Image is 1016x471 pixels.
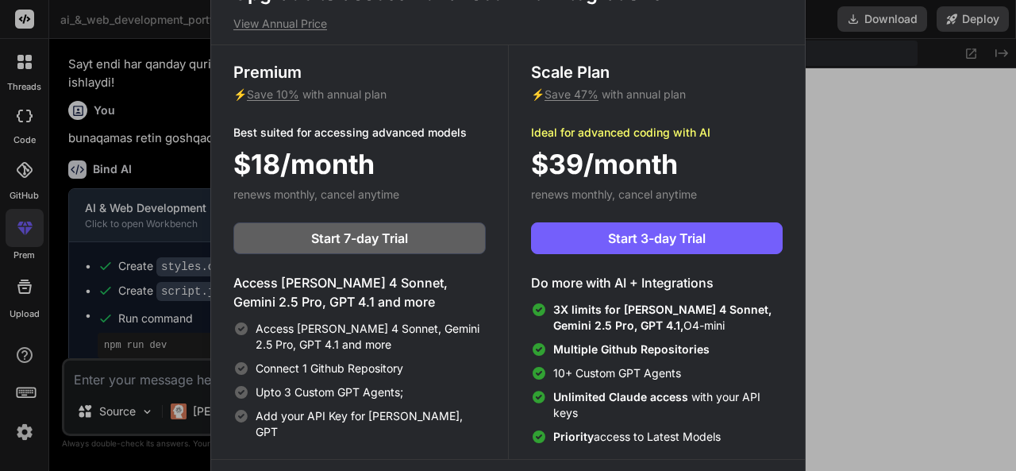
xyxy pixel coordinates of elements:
[233,61,486,83] h3: Premium
[553,429,721,445] span: access to Latest Models
[531,61,783,83] h3: Scale Plan
[233,273,486,311] h4: Access [PERSON_NAME] 4 Sonnet, Gemini 2.5 Pro, GPT 4.1 and more
[545,87,598,101] span: Save 47%
[311,229,408,248] span: Start 7-day Trial
[233,187,399,201] span: renews monthly, cancel anytime
[531,187,697,201] span: renews monthly, cancel anytime
[608,229,706,248] span: Start 3-day Trial
[531,273,783,292] h4: Do more with AI + Integrations
[553,365,681,381] span: 10+ Custom GPT Agents
[233,87,486,102] p: ⚡ with annual plan
[553,389,783,421] span: with your API keys
[233,16,783,32] p: View Annual Price
[256,321,486,353] span: Access [PERSON_NAME] 4 Sonnet, Gemini 2.5 Pro, GPT 4.1 and more
[233,222,486,254] button: Start 7-day Trial
[233,144,375,184] span: $18/month
[553,303,772,332] span: 3X limits for [PERSON_NAME] 4 Sonnet, Gemini 2.5 Pro, GPT 4.1,
[256,408,486,440] span: Add your API Key for [PERSON_NAME], GPT
[553,342,710,356] span: Multiple Github Repositories
[531,144,678,184] span: $39/month
[531,87,783,102] p: ⚡ with annual plan
[553,302,783,334] span: O4-mini
[256,361,403,376] span: Connect 1 Github Repository
[553,430,594,443] span: Priority
[247,87,299,101] span: Save 10%
[531,222,783,254] button: Start 3-day Trial
[531,125,783,141] p: Ideal for advanced coding with AI
[256,384,403,400] span: Upto 3 Custom GPT Agents;
[553,390,691,403] span: Unlimited Claude access
[233,125,486,141] p: Best suited for accessing advanced models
